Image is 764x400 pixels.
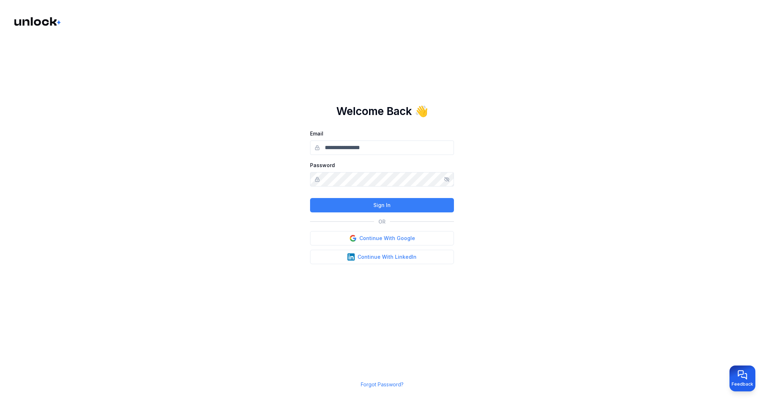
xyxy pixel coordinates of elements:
[310,198,454,212] button: Sign In
[732,381,753,387] span: Feedback
[729,365,755,391] button: Provide feedback
[14,17,62,26] img: Logo
[444,176,450,182] button: Show/hide password
[310,130,323,137] label: Email
[310,231,454,245] button: Continue With Google
[336,105,428,118] h1: Welcome Back 👋
[361,381,404,387] a: Forgot Password?
[310,162,335,168] label: Password
[378,218,386,225] p: OR
[310,250,454,264] button: Continue With LinkedIn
